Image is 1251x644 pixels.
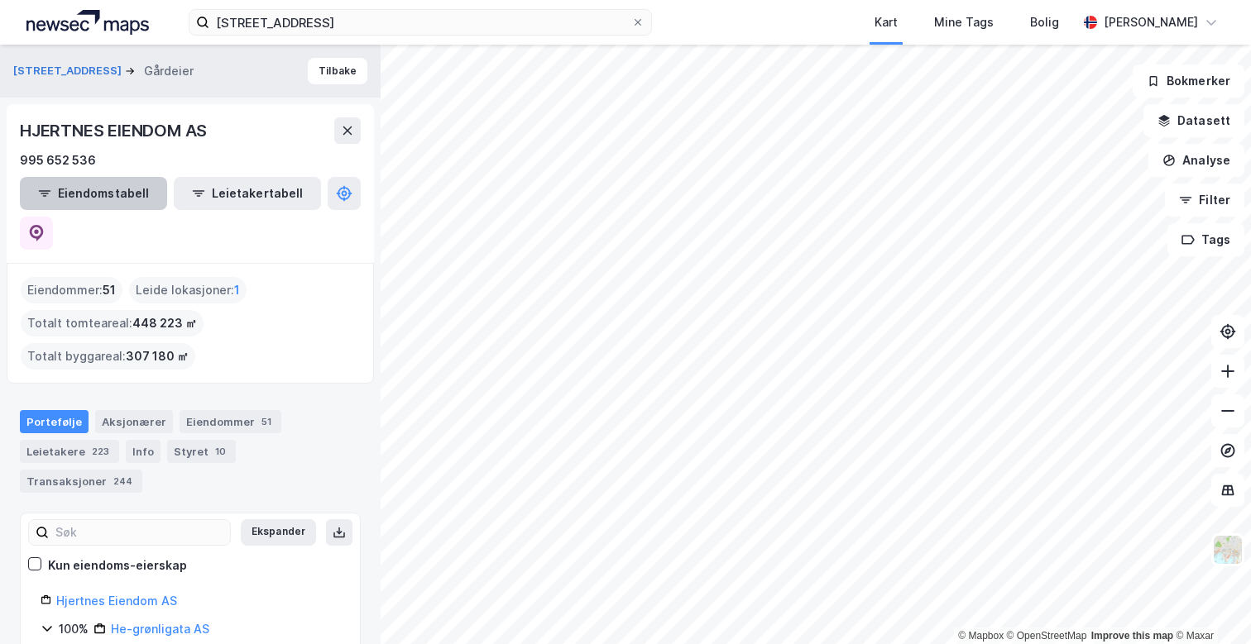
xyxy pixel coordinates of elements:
[1007,630,1087,642] a: OpenStreetMap
[241,519,316,546] button: Ekspander
[934,12,994,32] div: Mine Tags
[103,280,116,300] span: 51
[212,443,229,460] div: 10
[144,61,194,81] div: Gårdeier
[180,410,281,433] div: Eiendommer
[1091,630,1173,642] a: Improve this map
[129,277,247,303] div: Leide lokasjoner :
[1148,144,1244,177] button: Analyse
[59,619,89,639] div: 100%
[13,63,125,79] button: [STREET_ADDRESS]
[48,556,187,575] div: Kun eiendoms-eierskap
[1165,184,1244,217] button: Filter
[1104,12,1198,32] div: [PERSON_NAME]
[89,443,113,460] div: 223
[20,150,96,170] div: 995 652 536
[20,117,210,144] div: HJERTNES EIENDOM AS
[174,177,321,210] button: Leietakertabell
[126,440,161,463] div: Info
[49,520,230,545] input: Søk
[875,12,898,32] div: Kart
[958,630,1004,642] a: Mapbox
[308,58,367,84] button: Tilbake
[56,594,177,608] a: Hjertnes Eiendom AS
[167,440,236,463] div: Styret
[1143,104,1244,137] button: Datasett
[21,343,195,370] div: Totalt byggareal :
[1133,64,1244,98] button: Bokmerker
[1168,565,1251,644] iframe: Chat Widget
[20,410,89,433] div: Portefølje
[21,277,122,303] div: Eiendommer :
[20,177,167,210] button: Eiendomstabell
[20,440,119,463] div: Leietakere
[1030,12,1059,32] div: Bolig
[132,313,197,333] span: 448 223 ㎡
[111,622,209,636] a: He-grønligata AS
[21,310,204,336] div: Totalt tomteareal :
[1212,534,1244,565] img: Z
[26,10,149,35] img: logo.a4113a55bc3d86da70a041830d287a7e.svg
[1167,223,1244,256] button: Tags
[234,280,240,300] span: 1
[258,413,275,430] div: 51
[110,473,136,489] div: 244
[95,410,173,433] div: Aksjonærer
[1168,565,1251,644] div: Kontrollprogram for chat
[20,470,142,493] div: Transaksjoner
[209,10,631,35] input: Søk på adresse, matrikkel, gårdeiere, leietakere eller personer
[126,346,189,366] span: 307 180 ㎡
